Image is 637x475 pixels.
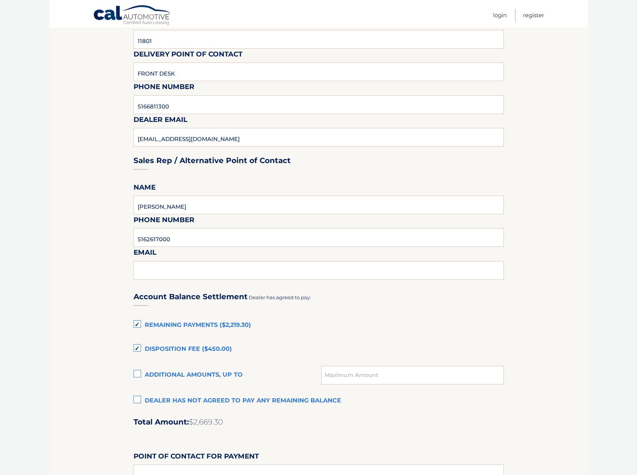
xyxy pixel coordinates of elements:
[134,318,504,333] label: Remaining Payments ($2,219.30)
[134,292,248,301] h3: Account Balance Settlement
[134,342,504,357] label: Disposition Fee ($450.00)
[134,49,242,62] label: Delivery Point of Contact
[134,247,156,261] label: Email
[134,81,195,95] label: Phone Number
[134,368,322,383] label: Additional amounts, up to
[249,294,311,300] span: Dealer has agreed to pay:
[134,393,504,408] label: Dealer has not agreed to pay any remaining balance
[134,417,504,427] h2: Total Amount:
[134,451,259,465] label: Point of Contact for Payment
[134,214,195,228] label: Phone Number
[134,182,156,196] label: Name
[93,5,172,27] a: Cal Automotive
[189,417,223,426] span: $2,669.30
[321,366,503,384] input: Maximum Amount
[134,114,187,128] label: Dealer Email
[493,9,507,21] a: Login
[134,156,291,165] h3: Sales Rep / Alternative Point of Contact
[523,9,544,21] a: Register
